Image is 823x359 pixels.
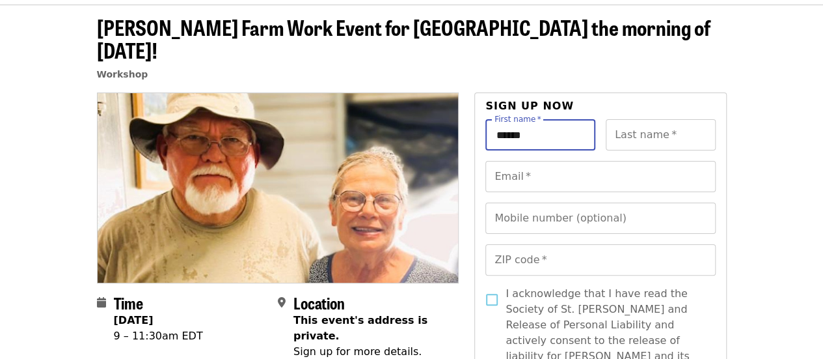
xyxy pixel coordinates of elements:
[293,314,427,342] span: This event's address is private.
[114,328,203,344] div: 9 – 11:30am EDT
[494,115,541,123] label: First name
[606,119,716,151] input: Last name
[485,100,574,112] span: Sign up now
[485,244,715,276] input: ZIP code
[485,119,595,151] input: First name
[114,291,143,314] span: Time
[98,93,459,282] img: Walker Farm Work Event for Durham Academy the morning of 8/29/2025! organized by Society of St. A...
[97,69,148,79] a: Workshop
[293,291,345,314] span: Location
[97,296,106,309] i: calendar icon
[278,296,286,309] i: map-marker-alt icon
[485,161,715,192] input: Email
[293,345,422,358] span: Sign up for more details.
[485,203,715,234] input: Mobile number (optional)
[97,12,710,65] span: [PERSON_NAME] Farm Work Event for [GEOGRAPHIC_DATA] the morning of [DATE]!
[114,314,154,326] strong: [DATE]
